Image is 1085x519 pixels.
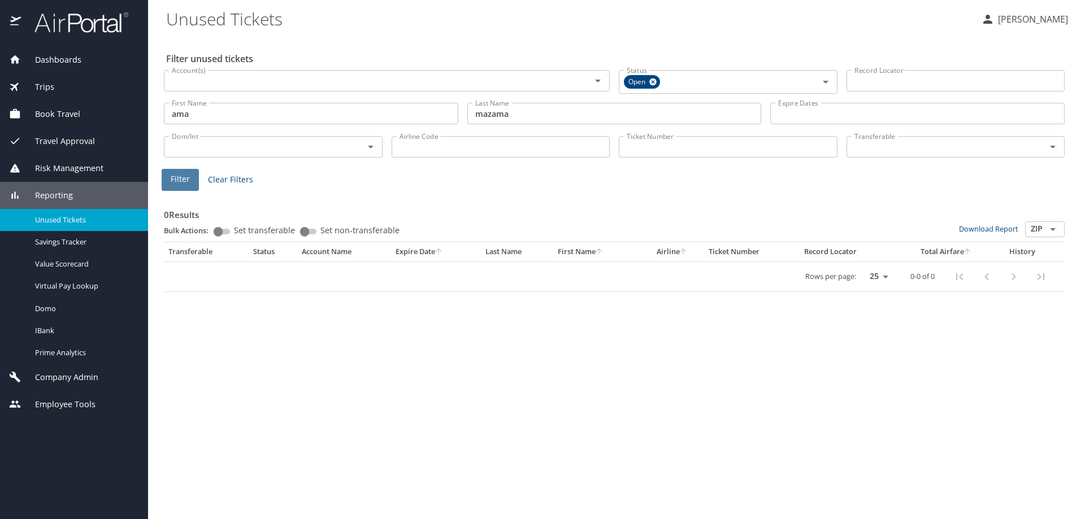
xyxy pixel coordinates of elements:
[21,135,95,147] span: Travel Approval
[805,273,856,280] p: Rows per page:
[203,169,258,190] button: Clear Filters
[35,281,134,291] span: Virtual Pay Lookup
[818,74,834,90] button: Open
[435,248,443,256] button: sort
[976,9,1073,29] button: [PERSON_NAME]
[624,75,660,89] div: Open
[164,202,1065,221] h3: 0 Results
[590,73,606,89] button: Open
[164,242,1065,292] table: custom pagination table
[320,226,400,234] span: Set non-transferable
[553,242,641,261] th: First Name
[21,371,98,383] span: Company Admin
[10,11,22,33] img: icon-airportal.png
[704,242,800,261] th: Ticket Number
[249,242,297,261] th: Status
[166,1,972,36] h1: Unused Tickets
[21,398,96,411] span: Employee Tools
[21,108,80,120] span: Book Travel
[168,247,244,257] div: Transferable
[1045,139,1061,155] button: Open
[910,273,935,280] p: 0-0 of 0
[964,248,972,256] button: sort
[898,242,995,261] th: Total Airfare
[624,76,652,88] span: Open
[596,248,604,256] button: sort
[164,225,218,235] p: Bulk Actions:
[21,189,73,202] span: Reporting
[171,172,190,186] span: Filter
[959,224,1018,234] a: Download Report
[35,325,134,336] span: IBank
[35,303,134,314] span: Domo
[208,173,253,187] span: Clear Filters
[22,11,128,33] img: airportal-logo.png
[166,50,1067,68] h2: Filter unused tickets
[21,162,103,175] span: Risk Management
[297,242,391,261] th: Account Name
[481,242,553,261] th: Last Name
[995,12,1068,26] p: [PERSON_NAME]
[234,226,295,234] span: Set transferable
[391,242,481,261] th: Expire Date
[35,215,134,225] span: Unused Tickets
[995,242,1051,261] th: History
[861,268,892,285] select: rows per page
[1045,221,1061,237] button: Open
[21,54,81,66] span: Dashboards
[35,259,134,269] span: Value Scorecard
[162,169,199,191] button: Filter
[363,139,379,155] button: Open
[35,237,134,247] span: Savings Tracker
[680,248,688,256] button: sort
[21,81,54,93] span: Trips
[640,242,704,261] th: Airline
[800,242,898,261] th: Record Locator
[35,347,134,358] span: Prime Analytics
